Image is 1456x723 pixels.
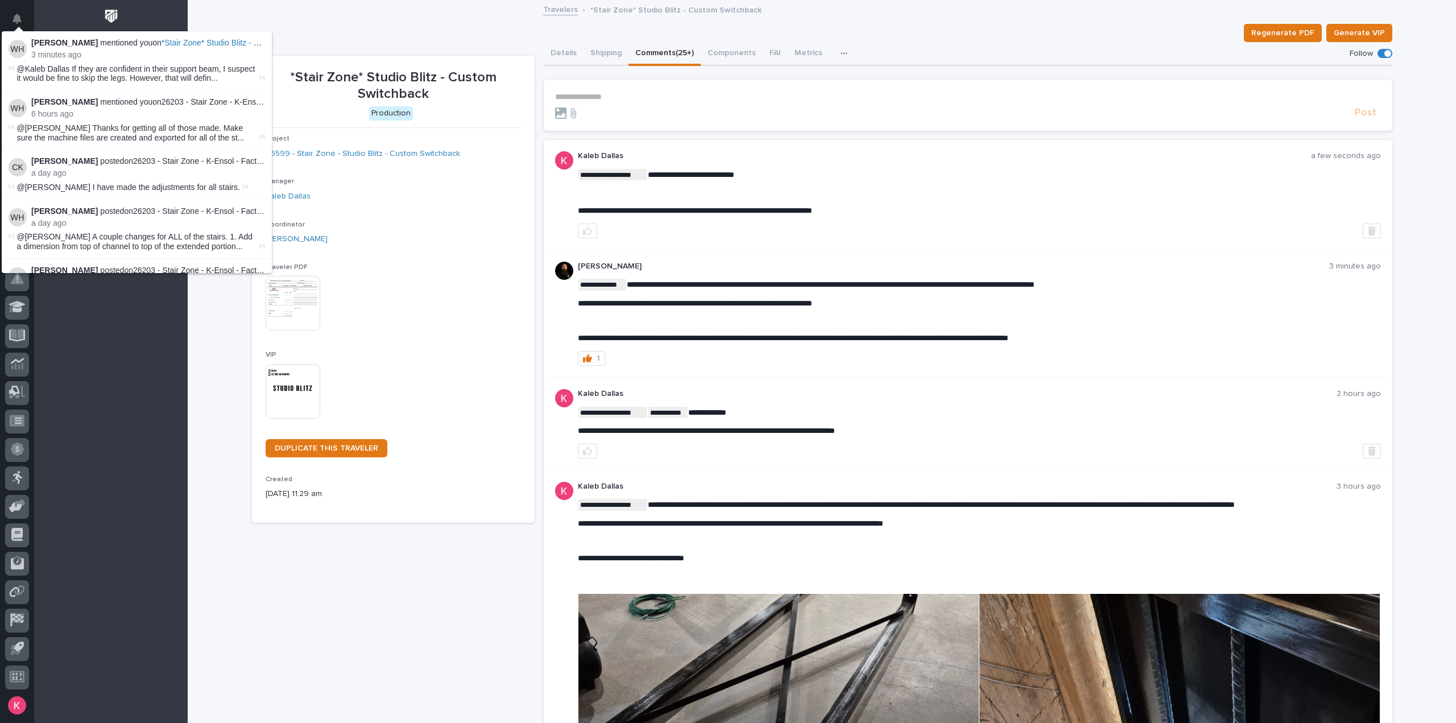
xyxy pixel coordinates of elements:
span: Created [266,476,292,483]
p: mentioned you on : [31,38,265,48]
a: 26203 - Stair Zone - K-Ensol - Factory Stairs [133,156,290,166]
button: users-avatar [5,693,29,717]
button: like this post [578,444,597,458]
button: FAI [763,42,788,66]
img: ACg8ocJFQJZtOpq0mXhEl6L5cbQXDkmdPAf0fdoBPnlMfqfX=s96-c [555,482,573,500]
p: Follow [1350,49,1373,59]
a: 26203 - Stair Zone - K-Ensol - Factory Stairs [133,266,290,275]
p: a few seconds ago [1311,151,1381,161]
div: 1 [597,354,600,362]
button: like this post [578,224,597,238]
a: Travelers [543,2,578,15]
p: a day ago [31,218,265,228]
span: DUPLICATE THIS TRAVELER [275,444,378,452]
button: 1 [578,351,605,366]
p: Kaleb Dallas [578,389,1337,399]
button: Generate VIP [1326,24,1392,42]
button: Shipping [584,42,628,66]
strong: [PERSON_NAME] [31,97,98,106]
button: Components [701,42,763,66]
img: Wynne Hochstetler [9,40,27,58]
button: Metrics [788,42,829,66]
p: posted on : [31,266,265,275]
button: Post [1350,106,1381,119]
p: 6 hours ago [31,109,265,119]
button: Regenerate PDF [1244,24,1322,42]
span: Coordinator [266,221,305,228]
p: mentioned you on : [31,97,265,107]
img: Wynne Hochstetler [9,99,27,117]
button: Delete post [1363,444,1381,458]
span: @Kaleb Dallas If they are confident in their support beam, I suspect it would be fine to skip the... [17,64,257,84]
img: Workspace Logo [101,6,122,27]
span: @[PERSON_NAME] A couple changes for ALL of the stairs. 1. Add a dimension from top of channel to ... [17,232,257,251]
p: Kaleb Dallas [578,482,1337,491]
p: 3 hours ago [1337,482,1381,491]
span: Generate VIP [1334,26,1385,40]
p: Kaleb Dallas [578,151,1311,161]
a: 26203 - Stair Zone - K-Ensol - Factory Stairs [162,97,318,106]
p: posted on : [31,156,265,166]
a: 26599 - Stair Zone - Studio Blitz - Custom Switchback [266,148,460,160]
p: *Stair Zone* Studio Blitz - Custom Switchback [266,69,521,102]
strong: [PERSON_NAME] [31,266,98,275]
img: Caleb Kaufman [9,158,27,176]
div: Notifications [14,14,29,32]
span: Regenerate PDF [1251,26,1314,40]
a: Kaleb Dallas [266,191,311,203]
span: Project [266,135,289,142]
p: a day ago [31,168,265,178]
button: Comments (25+) [628,42,701,66]
span: Manager [266,178,294,185]
p: [PERSON_NAME] [578,262,1329,271]
span: Post [1355,106,1376,119]
p: [DATE] 11:29 am [266,488,521,500]
button: Notifications [5,7,29,31]
span: @[PERSON_NAME] Thanks for getting all of those made. Make sure the machine files are created and ... [17,123,257,143]
div: Production [369,106,413,121]
span: *Stair Zone* Studio Blitz - Custom Switchback [162,38,324,47]
p: 3 minutes ago [31,50,265,60]
p: 2 hours ago [1337,389,1381,399]
strong: [PERSON_NAME] [31,38,98,47]
p: *Stair Zone* Studio Blitz - Custom Switchback [590,3,762,15]
strong: [PERSON_NAME] [31,206,98,216]
img: ACg8ocJFQJZtOpq0mXhEl6L5cbQXDkmdPAf0fdoBPnlMfqfX=s96-c [555,389,573,407]
button: Delete post [1363,224,1381,238]
button: Details [544,42,584,66]
img: ACg8ocJFQJZtOpq0mXhEl6L5cbQXDkmdPAf0fdoBPnlMfqfX=s96-c [555,151,573,170]
a: [PERSON_NAME] [266,233,328,245]
span: VIP [266,352,276,358]
img: Wynne Hochstetler [9,208,27,226]
img: Caleb Kaufman [9,267,27,286]
span: @[PERSON_NAME] I have made the adjustments for all stairs. [17,183,240,192]
a: 26203 - Stair Zone - K-Ensol - Factory Stairs [133,206,290,216]
img: zmKUmRVDQjmBLfnAs97p [555,262,573,280]
p: posted on : [31,206,265,216]
a: DUPLICATE THIS TRAVELER [266,439,387,457]
p: 3 minutes ago [1329,262,1381,271]
span: Traveler PDF [266,264,308,271]
strong: [PERSON_NAME] [31,156,98,166]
